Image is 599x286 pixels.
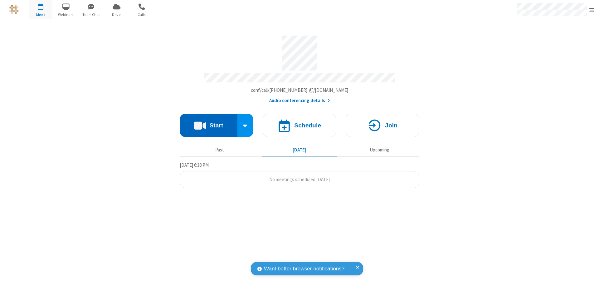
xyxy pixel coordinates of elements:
[130,12,153,17] span: Calls
[263,114,336,137] button: Schedule
[180,162,209,168] span: [DATE] 6:38 PM
[342,144,417,156] button: Upcoming
[182,144,257,156] button: Past
[264,265,344,273] span: Want better browser notifications?
[294,122,321,128] h4: Schedule
[9,5,19,14] img: QA Selenium DO NOT DELETE OR CHANGE
[237,114,254,137] div: Start conference options
[583,270,594,282] iframe: Chat
[29,12,52,17] span: Meet
[209,122,223,128] h4: Start
[180,161,419,188] section: Today's Meetings
[80,12,103,17] span: Team Chat
[262,144,337,156] button: [DATE]
[251,87,348,93] span: Copy my meeting room link
[180,114,237,137] button: Start
[385,122,397,128] h4: Join
[54,12,78,17] span: Webinars
[251,87,348,94] button: Copy my meeting room linkCopy my meeting room link
[269,176,330,182] span: No meetings scheduled [DATE]
[180,31,419,104] section: Account details
[269,97,330,104] button: Audio conferencing details
[346,114,419,137] button: Join
[105,12,128,17] span: Drive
